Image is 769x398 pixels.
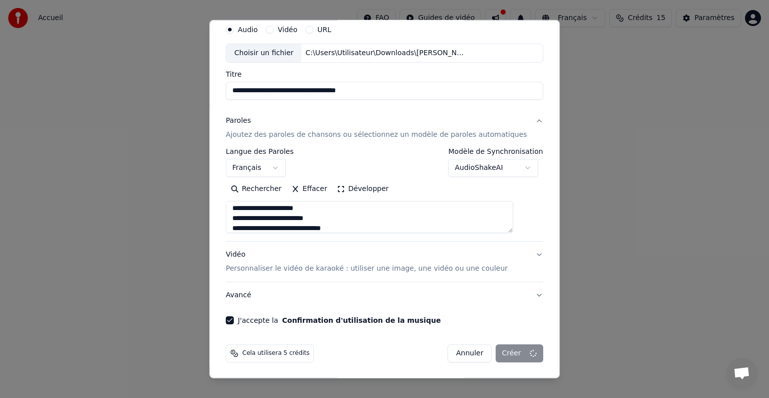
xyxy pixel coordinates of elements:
[226,250,508,274] div: Vidéo
[226,108,543,148] button: ParolesAjoutez des paroles de chansons ou sélectionnez un modèle de paroles automatiques
[226,148,294,155] label: Langue des Paroles
[226,242,543,282] button: VidéoPersonnaliser le vidéo de karaoké : utiliser une image, une vidéo ou une couleur
[448,344,492,362] button: Annuler
[242,349,309,357] span: Cela utilisera 5 crédits
[317,26,331,33] label: URL
[226,116,251,126] div: Paroles
[449,148,543,155] label: Modèle de Synchronisation
[226,148,543,241] div: ParolesAjoutez des paroles de chansons ou sélectionnez un modèle de paroles automatiques
[226,282,543,308] button: Avancé
[238,26,258,33] label: Audio
[226,71,543,78] label: Titre
[238,317,441,324] label: J'accepte la
[226,181,286,197] button: Rechercher
[302,48,472,58] div: C:\Users\Utilisateur\Downloads\[PERSON_NAME] - Vingt ans Clip Officiel.mp3
[278,26,297,33] label: Vidéo
[286,181,332,197] button: Effacer
[226,44,301,62] div: Choisir un fichier
[332,181,394,197] button: Développer
[226,130,527,140] p: Ajoutez des paroles de chansons ou sélectionnez un modèle de paroles automatiques
[282,317,441,324] button: J'accepte la
[226,264,508,274] p: Personnaliser le vidéo de karaoké : utiliser une image, une vidéo ou une couleur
